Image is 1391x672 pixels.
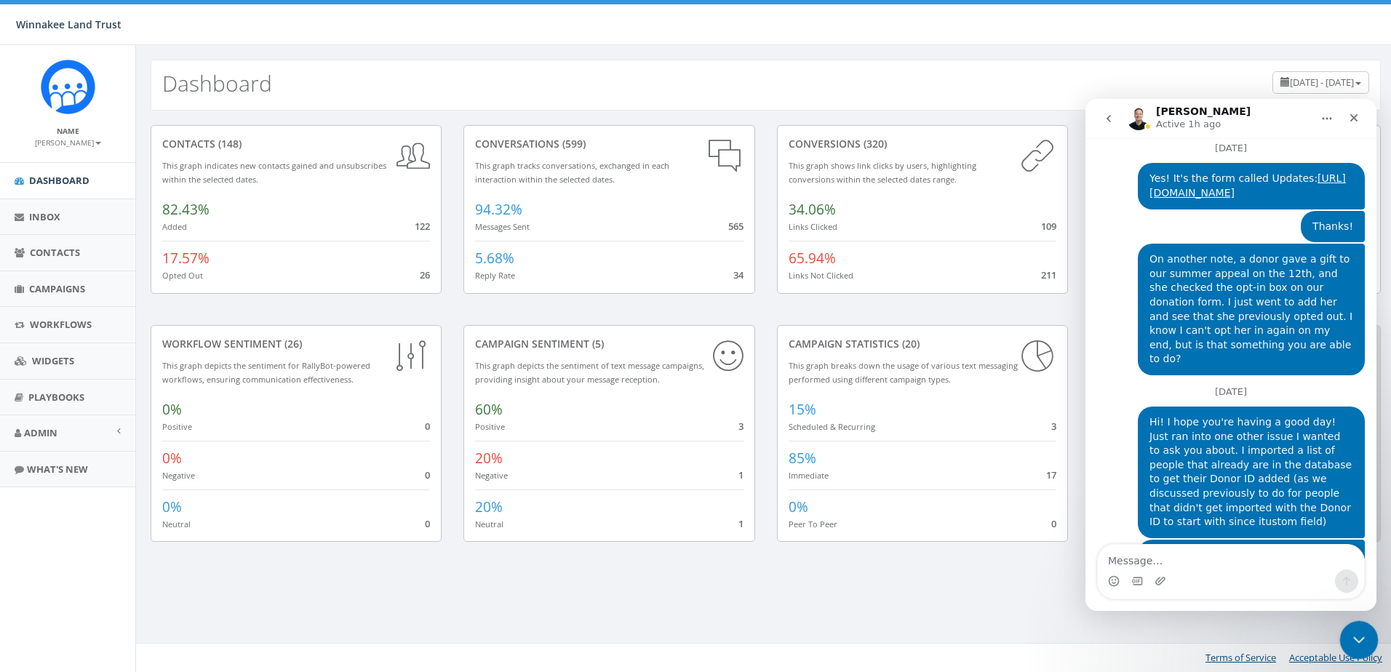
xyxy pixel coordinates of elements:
div: conversations [475,137,743,151]
div: Campaign Sentiment [475,337,743,351]
span: Inbox [29,210,60,223]
span: (26) [282,337,302,351]
span: 17 [1046,468,1056,481]
span: (320) [861,137,887,151]
div: conversions [789,137,1056,151]
small: Peer To Peer [789,519,837,529]
span: 17.57% [162,249,210,268]
span: 0 [425,468,430,481]
div: Jessica says… [12,441,279,532]
span: (599) [559,137,586,151]
div: Campaign Statistics [789,337,1056,351]
small: This graph indicates new contacts gained and unsubscribes within the selected dates. [162,160,386,185]
a: Terms of Service [1205,651,1276,664]
h2: Dashboard [162,71,272,95]
span: 1 [738,468,744,481]
span: 60% [475,400,503,419]
small: [PERSON_NAME] [35,137,101,148]
button: Send a message… [250,471,273,494]
small: Positive [475,421,505,432]
span: (148) [215,137,242,151]
span: 565 [728,220,744,233]
small: Neutral [475,519,503,529]
span: Workflows [30,318,92,331]
span: 0 [425,517,430,530]
span: Campaigns [29,282,85,295]
div: contacts [162,137,430,151]
button: Upload attachment [69,476,81,488]
span: Contacts [30,246,80,259]
small: Messages Sent [475,221,530,232]
small: Immediate [789,470,829,481]
iframe: Intercom live chat [1085,99,1376,611]
span: 0 [1051,517,1056,530]
small: This graph tracks conversations, exchanged in each interaction within the selected dates. [475,160,669,185]
span: Widgets [32,354,74,367]
small: Reply Rate [475,270,515,281]
span: 0% [162,497,182,516]
span: 3 [738,420,744,433]
a: [PERSON_NAME] [35,135,101,148]
span: 26 [420,268,430,281]
span: 211 [1041,268,1056,281]
small: Name [57,126,79,136]
span: 20% [475,449,503,468]
small: This graph shows link clicks by users, highlighting conversions within the selected dates range. [789,160,976,185]
span: Winnakee Land Trust [16,17,121,31]
img: Rally_Corp_Icon.png [41,60,95,114]
span: (20) [899,337,920,351]
small: This graph depicts the sentiment for RallyBot-powered workflows, ensuring communication effective... [162,360,370,385]
button: Gif picker [46,476,57,488]
span: 0% [162,400,182,419]
button: Emoji picker [23,476,34,488]
span: 0% [162,449,182,468]
span: 122 [415,220,430,233]
small: Negative [475,470,508,481]
span: 34.06% [789,200,836,219]
small: This graph depicts the sentiment of text message campaigns, providing insight about your message ... [475,360,704,385]
span: 85% [789,449,816,468]
small: Negative [162,470,195,481]
small: Links Not Clicked [789,270,853,281]
span: 0% [789,497,808,516]
span: 15% [789,400,816,419]
span: 109 [1041,220,1056,233]
div: I tried it twice with the Donor ID and it didn't add them. It's worked in the past but not these ... [52,441,279,515]
span: 3 [1051,420,1056,433]
span: 34 [733,268,744,281]
div: Workflow Sentiment [162,337,430,351]
span: Playbooks [28,391,84,404]
span: 20% [475,497,503,516]
span: 0 [425,420,430,433]
small: Neutral [162,519,191,529]
span: 5.68% [475,249,514,268]
small: Scheduled & Recurring [789,421,875,432]
small: Added [162,221,187,232]
span: 82.43% [162,200,210,219]
small: Links Clicked [789,221,837,232]
small: Opted Out [162,270,203,281]
textarea: Message… [12,446,279,471]
a: Acceptable Use Policy [1289,651,1382,664]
